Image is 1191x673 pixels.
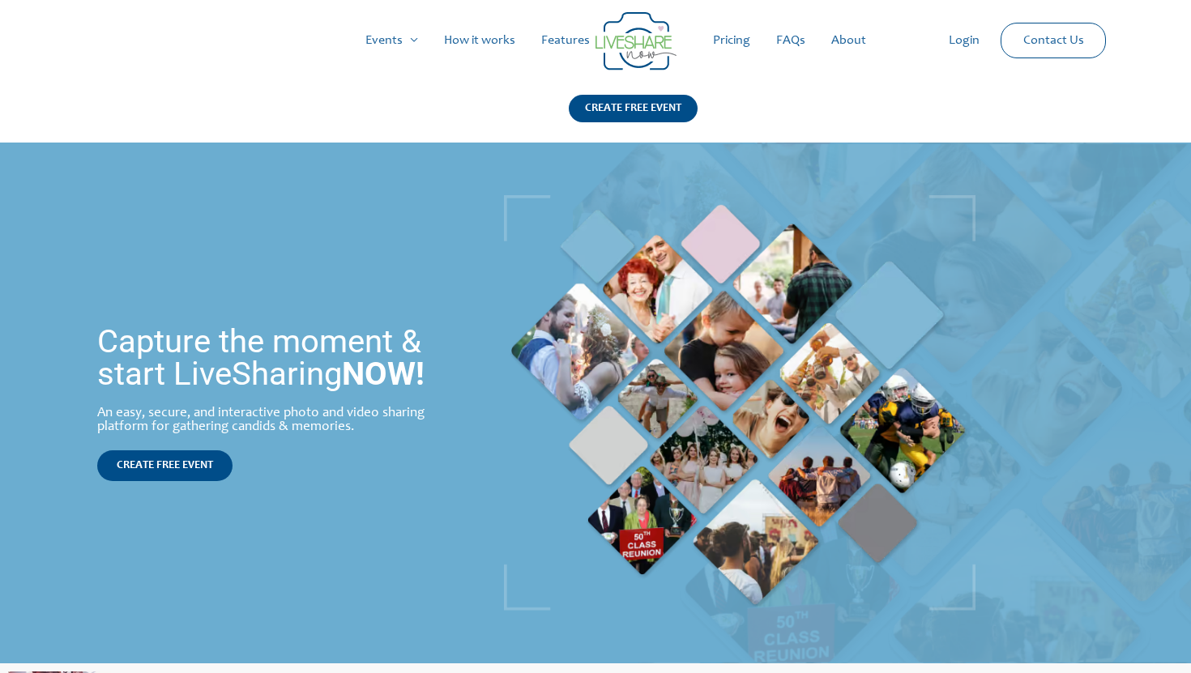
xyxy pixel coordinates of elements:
div: CREATE FREE EVENT [569,95,698,122]
nav: Site Navigation [28,15,1163,66]
a: Contact Us [1010,23,1097,58]
strong: NOW! [342,355,425,393]
a: CREATE FREE EVENT [97,450,233,481]
h1: Capture the moment & start LiveSharing [97,326,472,390]
a: Pricing [700,15,763,66]
img: Group 14 | Live Photo Slideshow for Events | Create Free Events Album for Any Occasion [595,12,677,70]
span: CREATE FREE EVENT [117,460,213,471]
a: Features [528,15,603,66]
a: About [818,15,879,66]
a: CREATE FREE EVENT [569,95,698,143]
img: home_banner_pic | Live Photo Slideshow for Events | Create Free Events Album for Any Occasion [504,195,975,611]
a: Events [352,15,431,66]
a: FAQs [763,15,818,66]
a: How it works [431,15,528,66]
div: An easy, secure, and interactive photo and video sharing platform for gathering candids & memories. [97,407,472,434]
a: Login [936,15,992,66]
